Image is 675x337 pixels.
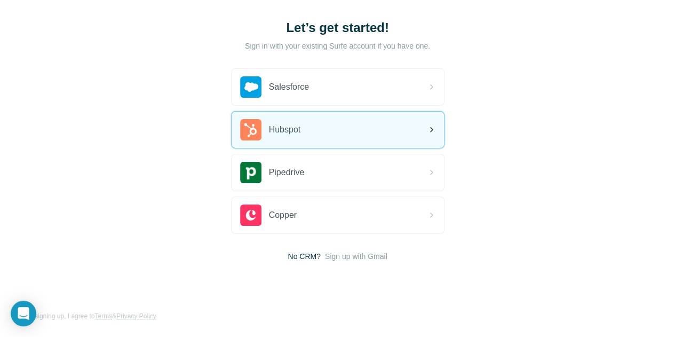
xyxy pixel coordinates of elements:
[240,76,261,98] img: salesforce's logo
[269,123,301,136] span: Hubspot
[288,251,320,262] span: No CRM?
[240,205,261,226] img: copper's logo
[11,301,36,326] div: Open Intercom Messenger
[26,311,156,321] span: By signing up, I agree to &
[269,166,305,179] span: Pipedrive
[269,81,309,93] span: Salesforce
[245,41,430,51] p: Sign in with your existing Surfe account if you have one.
[231,19,444,36] h1: Let’s get started!
[94,312,112,320] a: Terms
[240,162,261,183] img: pipedrive's logo
[325,251,387,262] button: Sign up with Gmail
[116,312,156,320] a: Privacy Policy
[269,209,297,222] span: Copper
[240,119,261,140] img: hubspot's logo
